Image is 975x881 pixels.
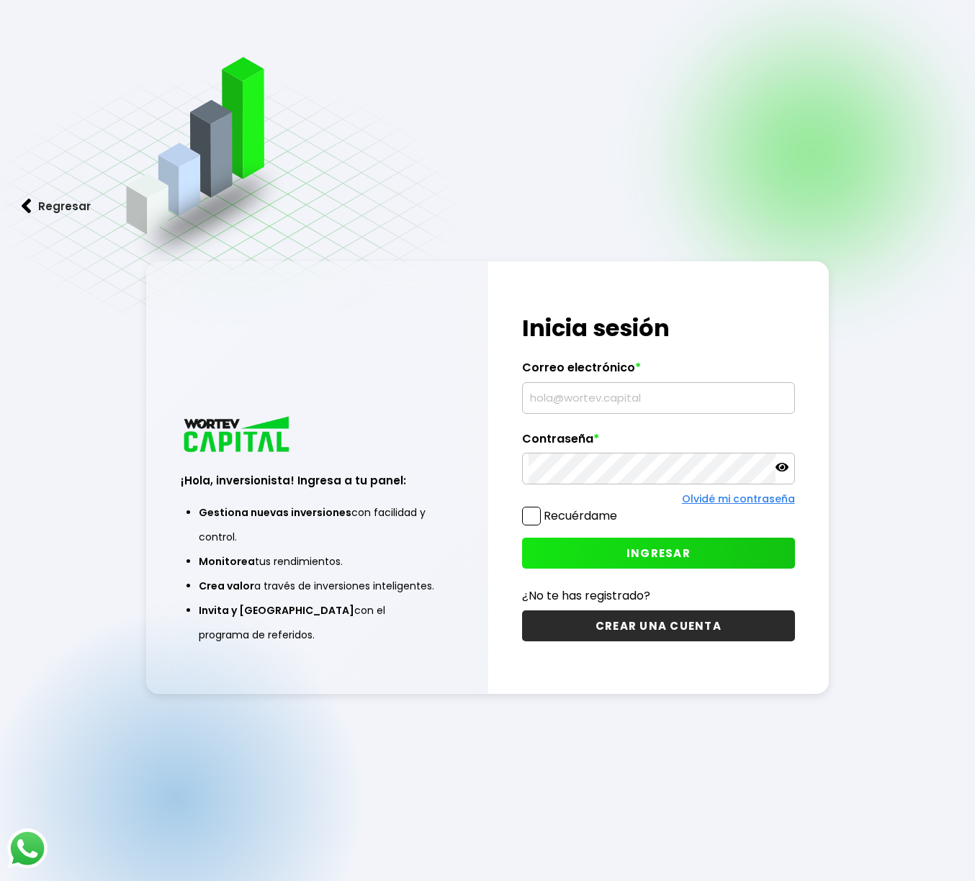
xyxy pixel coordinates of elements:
[199,549,435,574] li: tus rendimientos.
[7,828,48,869] img: logos_whatsapp-icon.242b2217.svg
[22,199,32,214] img: flecha izquierda
[544,507,617,524] label: Recuérdame
[682,492,795,506] a: Olvidé mi contraseña
[522,587,794,605] p: ¿No te has registrado?
[522,587,794,641] a: ¿No te has registrado?CREAR UNA CUENTA
[181,415,295,457] img: logo_wortev_capital
[522,538,794,569] button: INGRESAR
[199,554,255,569] span: Monitorea
[529,383,788,413] input: hola@wortev.capital
[199,579,254,593] span: Crea valor
[199,505,351,520] span: Gestiona nuevas inversiones
[199,598,435,647] li: con el programa de referidos.
[522,432,794,453] label: Contraseña
[199,500,435,549] li: con facilidad y control.
[199,574,435,598] li: a través de inversiones inteligentes.
[522,361,794,382] label: Correo electrónico
[181,472,453,489] h3: ¡Hola, inversionista! Ingresa a tu panel:
[522,610,794,641] button: CREAR UNA CUENTA
[626,546,691,561] span: INGRESAR
[199,603,354,618] span: Invita y [GEOGRAPHIC_DATA]
[522,311,794,345] h1: Inicia sesión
